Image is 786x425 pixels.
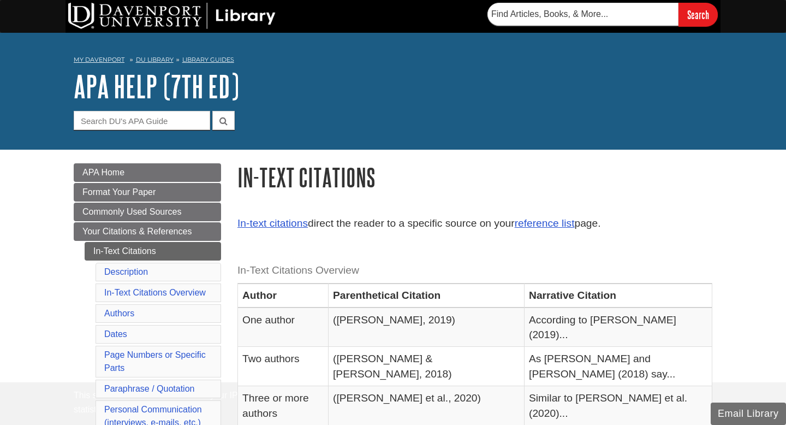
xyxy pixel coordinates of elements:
p: direct the reader to a specific source on your page. [237,216,712,232]
td: Two authors [238,347,329,386]
th: Narrative Citation [525,284,712,308]
a: reference list [515,217,575,229]
input: Search DU's APA Guide [74,111,210,130]
span: Your Citations & References [82,227,192,236]
a: Your Citations & References [74,222,221,241]
a: Dates [104,329,127,339]
a: APA Help (7th Ed) [74,69,239,103]
td: As [PERSON_NAME] and [PERSON_NAME] (2018) say... [525,347,712,386]
span: Commonly Used Sources [82,207,181,216]
a: Format Your Paper [74,183,221,202]
button: Email Library [711,403,786,425]
span: APA Home [82,168,124,177]
img: DU Library [68,3,276,29]
a: DU Library [136,56,174,63]
caption: In-Text Citations Overview [237,258,712,283]
a: APA Home [74,163,221,182]
a: Paraphrase / Quotation [104,384,194,393]
a: In-text citations [237,217,308,229]
a: In-Text Citations Overview [104,288,206,297]
input: Find Articles, Books, & More... [487,3,678,26]
a: Page Numbers or Specific Parts [104,350,206,373]
a: Commonly Used Sources [74,203,221,221]
td: One author [238,308,329,347]
nav: breadcrumb [74,52,712,70]
a: Description [104,267,148,276]
input: Search [678,3,718,26]
a: Authors [104,309,134,318]
a: In-Text Citations [85,242,221,261]
a: My Davenport [74,55,124,64]
form: Searches DU Library's articles, books, and more [487,3,718,26]
span: Format Your Paper [82,187,156,197]
td: ([PERSON_NAME] & [PERSON_NAME], 2018) [329,347,525,386]
th: Parenthetical Citation [329,284,525,308]
h1: In-Text Citations [237,163,712,191]
a: Library Guides [182,56,234,63]
td: According to [PERSON_NAME] (2019)... [525,308,712,347]
td: ([PERSON_NAME], 2019) [329,308,525,347]
th: Author [238,284,329,308]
